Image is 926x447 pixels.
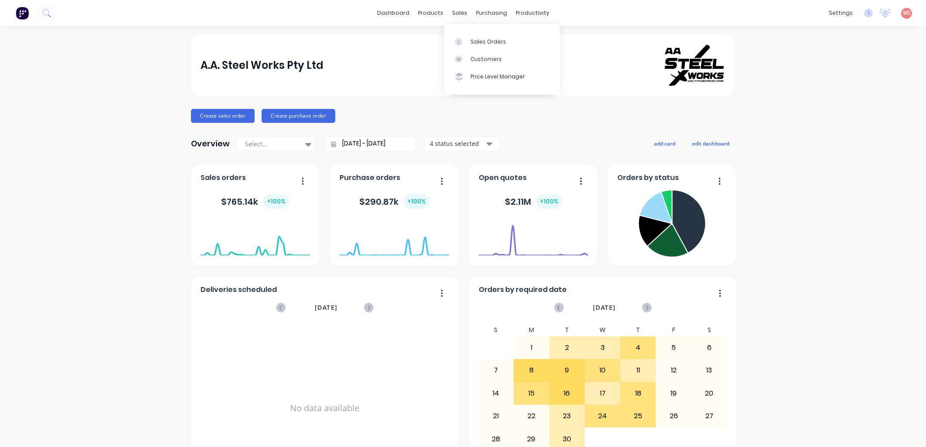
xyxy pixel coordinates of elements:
div: 24 [585,405,620,427]
div: productivity [511,7,554,20]
div: 2 [550,337,585,359]
button: edit dashboard [686,138,735,149]
div: 7 [479,359,514,381]
div: 3 [585,337,620,359]
a: Price Level Manager [444,68,560,85]
div: purchasing [472,7,511,20]
div: 21 [479,405,514,427]
div: S [478,324,514,336]
img: Factory [16,7,29,20]
div: 18 [621,383,656,404]
a: Customers [444,51,560,68]
div: 6 [692,337,727,359]
div: T [549,324,585,336]
div: Customers [470,55,502,63]
button: 4 status selected [425,137,499,150]
div: 26 [656,405,691,427]
div: Sales Orders [470,38,506,46]
button: add card [648,138,681,149]
button: Create purchase order [262,109,335,123]
div: 8 [514,359,549,381]
div: W [585,324,620,336]
div: A.A. Steel Works Pty Ltd [201,57,323,74]
div: $ 290.87k [359,194,429,209]
div: F [656,324,691,336]
span: [DATE] [315,303,337,312]
div: sales [448,7,472,20]
span: Open quotes [479,173,527,183]
div: 9 [550,359,585,381]
span: Orders by status [617,173,679,183]
span: [DATE] [593,303,616,312]
div: Overview [191,135,230,152]
div: 17 [585,383,620,404]
div: products [414,7,448,20]
div: 19 [656,383,691,404]
div: 25 [621,405,656,427]
div: S [691,324,727,336]
img: A.A. Steel Works Pty Ltd [664,45,725,86]
div: 15 [514,383,549,404]
a: dashboard [373,7,414,20]
div: 11 [621,359,656,381]
a: Sales Orders [444,33,560,50]
div: 22 [514,405,549,427]
div: 12 [656,359,691,381]
span: Purchase orders [340,173,400,183]
div: + 100 % [536,194,562,209]
div: $ 2.11M [505,194,562,209]
div: $ 765.14k [221,194,289,209]
div: 4 status selected [430,139,485,148]
button: Create sales order [191,109,255,123]
div: + 100 % [263,194,289,209]
div: 14 [479,383,514,404]
div: 13 [692,359,727,381]
div: 27 [692,405,727,427]
div: M [514,324,549,336]
div: 20 [692,383,727,404]
div: settings [824,7,857,20]
div: 16 [550,383,585,404]
div: + 100 % [404,194,429,209]
div: Price Level Manager [470,73,525,81]
div: 5 [656,337,691,359]
span: WS [903,9,911,17]
div: 1 [514,337,549,359]
span: Sales orders [201,173,246,183]
div: 23 [550,405,585,427]
div: 4 [621,337,656,359]
div: 10 [585,359,620,381]
div: T [620,324,656,336]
